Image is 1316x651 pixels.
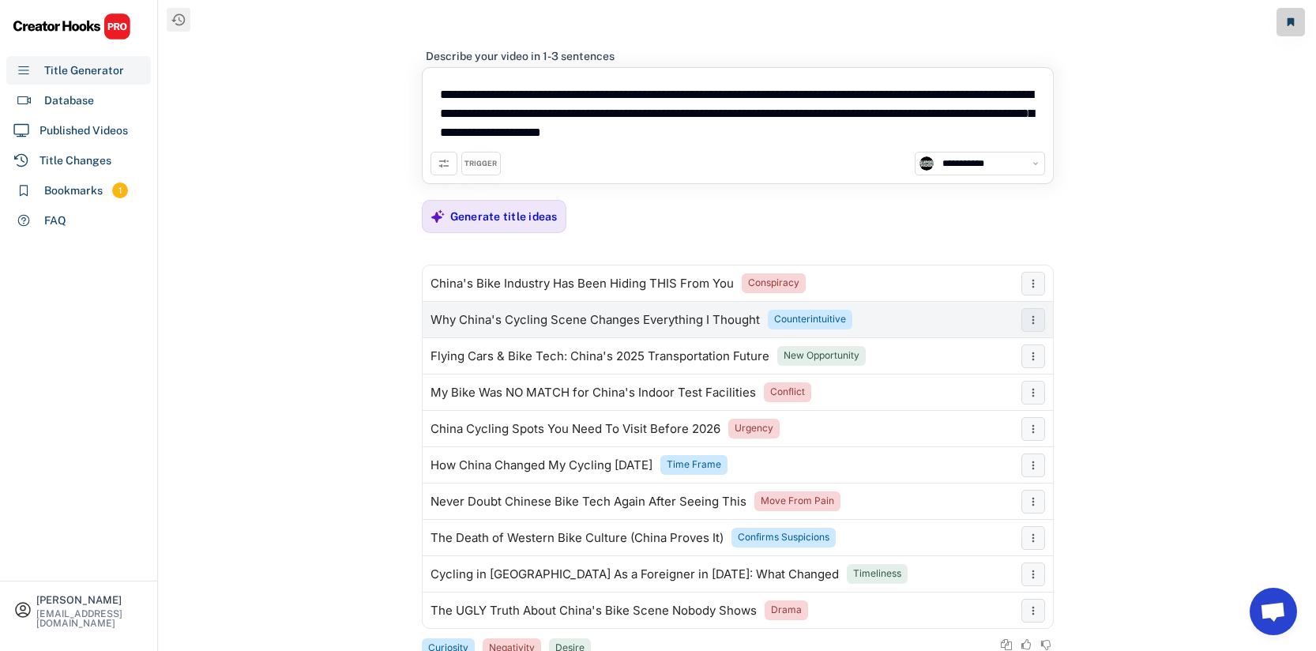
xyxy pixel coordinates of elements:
div: Database [44,92,94,109]
div: Drama [771,604,802,617]
img: CHPRO%20Logo.svg [13,13,131,40]
div: China Cycling Spots You Need To Visit Before 2026 [431,423,720,435]
a: Open chat [1250,588,1297,635]
div: Confirms Suspicions [738,531,829,544]
img: channels4_profile.jpg [919,156,934,171]
div: Urgency [735,422,773,435]
div: Why China's Cycling Scene Changes Everything I Thought [431,314,760,326]
div: Conflict [770,386,805,399]
div: TRIGGER [464,159,497,169]
div: Move From Pain [761,495,834,508]
div: Cycling in [GEOGRAPHIC_DATA] As a Foreigner in [DATE]: What Changed [431,568,839,581]
div: The Death of Western Bike Culture (China Proves It) [431,532,724,544]
div: 1 [112,184,128,198]
div: [EMAIL_ADDRESS][DOMAIN_NAME] [36,609,144,628]
div: My Bike Was NO MATCH for China's Indoor Test Facilities [431,386,756,399]
div: Never Doubt Chinese Bike Tech Again After Seeing This [431,495,746,508]
div: Generate title ideas [450,209,558,224]
div: FAQ [44,213,66,229]
div: Bookmarks [44,183,103,199]
div: How China Changed My Cycling [DATE] [431,459,652,472]
div: Title Changes [39,152,111,169]
div: [PERSON_NAME] [36,595,144,605]
div: Published Videos [39,122,128,139]
div: Conspiracy [748,277,799,290]
div: Counterintuitive [774,313,846,326]
div: China's Bike Industry Has Been Hiding THIS From You [431,277,734,290]
div: Flying Cars & Bike Tech: China's 2025 Transportation Future [431,350,769,363]
div: Describe your video in 1-3 sentences [426,49,615,63]
div: Title Generator [44,62,124,79]
div: The UGLY Truth About China's Bike Scene Nobody Shows [431,604,757,617]
div: Timeliness [853,567,901,581]
div: New Opportunity [784,349,859,363]
div: Time Frame [667,458,721,472]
